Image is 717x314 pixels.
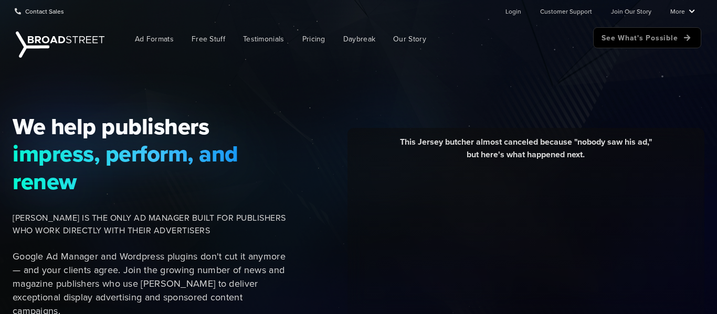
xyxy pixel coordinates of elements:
a: Pricing [294,27,333,51]
a: Our Story [385,27,434,51]
span: Pricing [302,34,325,45]
a: Join Our Story [611,1,651,21]
a: Login [505,1,521,21]
a: More [670,1,695,21]
span: Our Story [393,34,426,45]
nav: Main [110,22,701,56]
a: Free Stuff [184,27,233,51]
span: impress, perform, and renew [13,140,287,195]
a: Testimonials [235,27,292,51]
span: [PERSON_NAME] IS THE ONLY AD MANAGER BUILT FOR PUBLISHERS WHO WORK DIRECTLY WITH THEIR ADVERTISERS [13,212,287,237]
span: Daybreak [343,34,375,45]
a: Ad Formats [127,27,182,51]
img: Broadstreet | The Ad Manager for Small Publishers [16,31,104,58]
span: We help publishers [13,113,287,140]
a: Daybreak [335,27,383,51]
div: This Jersey butcher almost canceled because "nobody saw his ad," but here's what happened next. [355,136,697,169]
a: See What's Possible [593,27,701,48]
span: Testimonials [243,34,284,45]
a: Contact Sales [15,1,64,21]
span: Ad Formats [135,34,174,45]
a: Customer Support [540,1,592,21]
span: Free Stuff [192,34,225,45]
